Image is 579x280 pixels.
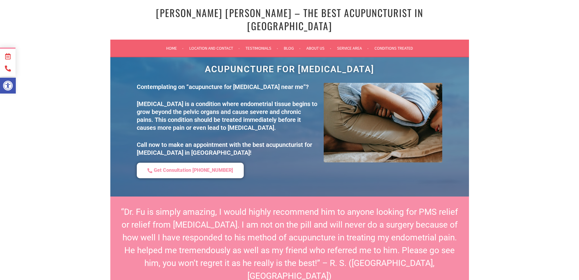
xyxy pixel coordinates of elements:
[137,100,318,132] p: [MEDICAL_DATA] is a condition where endometrial tissue begins to grow beyond the pelvic organs an...
[137,163,244,178] a: Get Consultation [PHONE_NUMBER]
[134,65,446,74] h1: Acupuncture for [MEDICAL_DATA]
[122,207,458,255] span: Dr. Fu is simply amazing, I would highly recommend him to anyone looking for PMS relief or relief...
[337,44,369,52] a: Service Area
[306,44,331,52] a: About Us
[154,167,233,174] span: Get Consultation [PHONE_NUMBER]
[189,44,240,52] a: Location and Contact
[374,44,413,52] a: Conditions Treated
[246,44,278,52] a: Testimonials
[156,5,423,33] a: [PERSON_NAME] [PERSON_NAME] – The Best Acupuncturist In [GEOGRAPHIC_DATA]
[137,83,318,91] p: Contemplating on “acupuncture for [MEDICAL_DATA] near me”?
[137,141,312,156] span: Call now to make an appointment with the best acupuncturist for [MEDICAL_DATA] in [GEOGRAPHIC_DATA]!
[284,44,301,52] a: Blog
[324,83,442,162] img: Irvine Acupuncture for Endometriosis
[166,44,184,52] a: Home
